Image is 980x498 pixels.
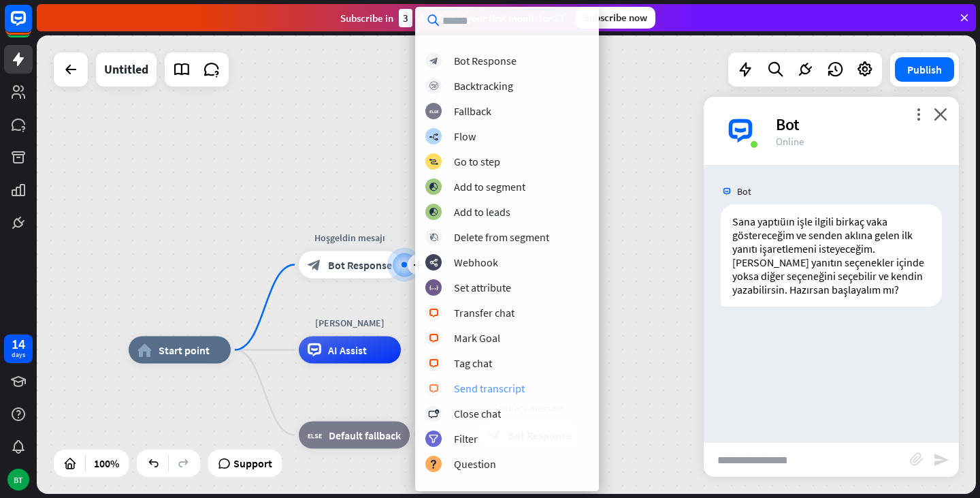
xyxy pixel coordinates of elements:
[454,79,513,93] div: Backtracking
[429,132,438,141] i: builder_tree
[328,343,367,357] span: AI Assist
[933,452,949,468] i: send
[159,343,210,357] span: Start point
[429,57,438,65] i: block_bot_response
[895,57,954,82] button: Publish
[429,157,438,166] i: block_goto
[910,452,924,466] i: block_attachment
[429,233,438,242] i: block_delete_from_segment
[454,180,525,193] div: Add to segment
[329,429,401,442] span: Default fallback
[934,108,947,121] i: close
[776,114,943,135] div: Bot
[429,460,438,469] i: block_question
[429,359,439,368] i: block_livechat
[429,309,439,317] i: block_livechat
[454,331,500,345] div: Mark Goal
[454,205,510,219] div: Add to leads
[454,129,476,143] div: Flow
[12,338,25,350] div: 14
[308,258,321,272] i: block_bot_response
[429,107,438,116] i: block_fallback
[137,343,152,357] i: home_2
[399,9,412,27] div: 3
[429,435,438,443] i: filter
[454,255,498,269] div: Webhook
[454,356,492,370] div: Tag chat
[454,407,501,420] div: Close chat
[454,306,514,320] div: Transfer chat
[12,350,25,360] div: days
[721,204,942,307] div: Sana yaptıüın işle ilgili birkaç vaka göstereceğim ve senden aklına gelen ilk yanıtı işaretlemeni...
[454,230,549,244] div: Delete from segment
[454,281,511,294] div: Set attribute
[429,258,438,267] i: webhooks
[233,452,272,474] span: Support
[454,382,525,395] div: Send transcript
[737,185,751,198] span: Bot
[4,334,33,363] a: 14 days
[429,82,438,91] i: block_backtracking
[413,260,423,270] i: plus
[429,283,438,292] i: block_set_attribute
[429,334,439,343] i: block_livechat
[11,5,52,46] button: Open LiveChat chat widget
[289,231,411,245] div: Hoşgeldin mesajı
[289,316,411,330] div: [PERSON_NAME]
[428,409,439,418] i: block_close_chat
[776,135,943,148] div: Online
[429,183,438,191] i: block_add_to_segment
[454,104,491,118] div: Fallback
[429,384,439,393] i: block_livechat
[912,108,925,121] i: more_vert
[308,429,322,442] i: block_fallback
[328,258,392,272] span: Bot Response
[454,432,478,446] div: Filter
[454,54,517,67] div: Bot Response
[90,452,123,474] div: 100%
[340,9,565,27] div: Subscribe in days to get your first month for $1
[454,457,496,471] div: Question
[104,52,148,87] div: Untitled
[429,208,438,217] i: block_add_to_segment
[576,7,655,29] div: Subscribe now
[7,469,29,491] div: BT
[454,155,500,168] div: Go to step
